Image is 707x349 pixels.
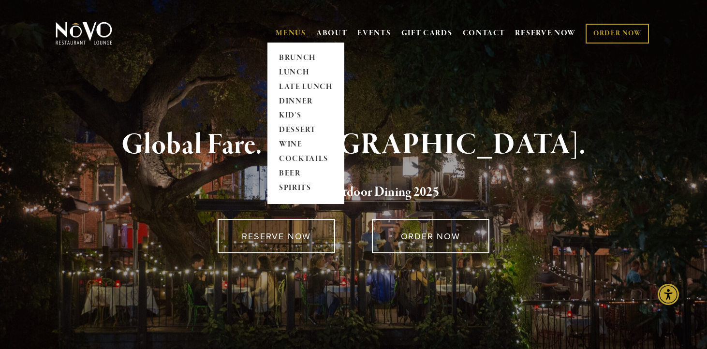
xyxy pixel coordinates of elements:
a: KID'S [276,109,336,123]
a: ORDER NOW [586,24,649,44]
a: RESERVE NOW [218,219,335,253]
a: SPIRITS [276,181,336,196]
a: DINNER [276,94,336,109]
a: BEER [276,167,336,181]
a: RESERVE NOW [515,24,576,43]
img: Novo Restaurant &amp; Lounge [54,21,114,45]
a: Voted Best Outdoor Dining 202 [268,184,433,202]
h2: 5 [72,182,635,203]
a: BRUNCH [276,51,336,65]
a: ABOUT [316,29,348,38]
a: CONTACT [463,24,505,43]
a: DESSERT [276,123,336,138]
a: EVENTS [357,29,391,38]
div: Accessibility Menu [658,284,679,305]
a: MENUS [276,29,306,38]
a: LUNCH [276,65,336,80]
a: ORDER NOW [372,219,489,253]
strong: Global Fare. [GEOGRAPHIC_DATA]. [121,127,585,163]
a: LATE LUNCH [276,80,336,94]
a: GIFT CARDS [401,24,453,43]
a: COCKTAILS [276,152,336,167]
a: WINE [276,138,336,152]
